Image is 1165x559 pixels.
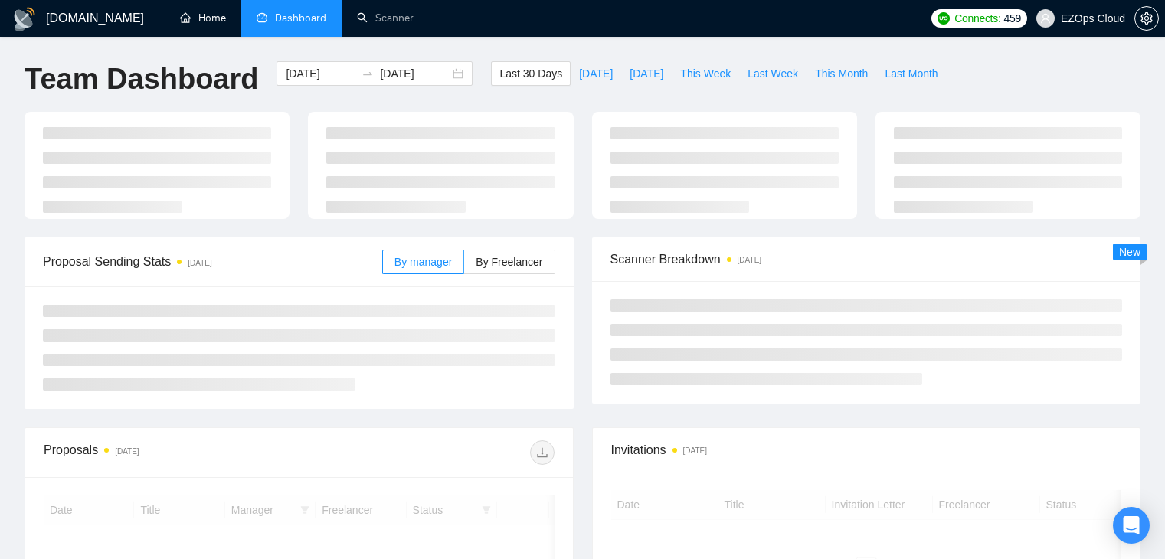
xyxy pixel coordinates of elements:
[938,12,950,25] img: upwork-logo.png
[44,440,299,465] div: Proposals
[25,61,258,97] h1: Team Dashboard
[476,256,542,268] span: By Freelancer
[357,11,414,25] a: searchScanner
[739,61,807,86] button: Last Week
[43,252,382,271] span: Proposal Sending Stats
[115,447,139,456] time: [DATE]
[1113,507,1150,544] div: Open Intercom Messenger
[610,250,1123,269] span: Scanner Breakdown
[815,65,868,82] span: This Month
[672,61,739,86] button: This Week
[1119,246,1140,258] span: New
[1135,12,1158,25] span: setting
[362,67,374,80] span: to
[180,11,226,25] a: homeHome
[188,259,211,267] time: [DATE]
[380,65,450,82] input: End date
[630,65,663,82] span: [DATE]
[1134,6,1159,31] button: setting
[683,446,707,455] time: [DATE]
[12,7,37,31] img: logo
[394,256,452,268] span: By manager
[611,440,1122,459] span: Invitations
[362,67,374,80] span: swap-right
[1134,12,1159,25] a: setting
[499,65,562,82] span: Last 30 Days
[275,11,326,25] span: Dashboard
[885,65,938,82] span: Last Month
[748,65,798,82] span: Last Week
[876,61,946,86] button: Last Month
[571,61,621,86] button: [DATE]
[286,65,355,82] input: Start date
[807,61,876,86] button: This Month
[257,12,267,23] span: dashboard
[621,61,672,86] button: [DATE]
[1003,10,1020,27] span: 459
[579,65,613,82] span: [DATE]
[491,61,571,86] button: Last 30 Days
[954,10,1000,27] span: Connects:
[738,256,761,264] time: [DATE]
[680,65,731,82] span: This Week
[1040,13,1051,24] span: user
